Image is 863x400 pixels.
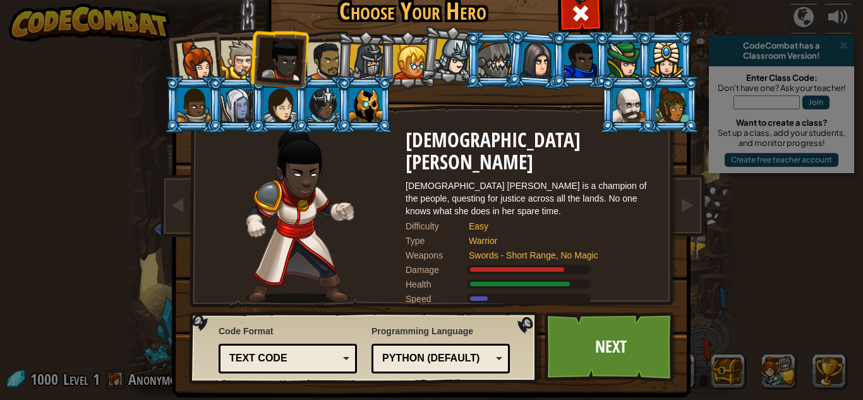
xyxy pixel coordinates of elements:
[406,264,469,276] div: Damage
[545,312,677,382] a: Next
[506,29,567,90] li: Omarn Brewstone
[335,30,395,90] li: Amara Arrowhead
[406,249,469,262] div: Weapons
[219,325,357,337] span: Code Format
[379,31,436,88] li: Miss Hushbaum
[406,278,658,291] div: Gains 140% of listed Warrior armor health.
[189,312,541,384] img: language-selector-background.png
[406,293,658,305] div: Moves at 6 meters per second.
[293,76,350,133] li: Usara Master Wizard
[469,220,646,233] div: Easy
[207,76,264,133] li: Nalfar Cryptor
[406,293,469,305] div: Speed
[371,325,510,337] span: Programming Language
[469,234,646,247] div: Warrior
[250,76,307,133] li: Illia Shieldsmith
[406,179,658,217] div: [DEMOGRAPHIC_DATA] [PERSON_NAME] is a champion of the people, questing for justice across all the...
[406,234,469,247] div: Type
[164,76,221,133] li: Arryn Stonewall
[637,31,694,88] li: Pender Spellbane
[382,351,492,366] div: Python (Default)
[406,130,658,173] h2: [DEMOGRAPHIC_DATA] [PERSON_NAME]
[293,30,351,89] li: Alejandro the Duelist
[248,27,310,88] li: Lady Ida Justheart
[600,76,656,133] li: Okar Stompfoot
[162,28,224,90] li: Captain Anya Weston
[469,249,646,262] div: Swords - Short Range, No Magic
[594,31,651,88] li: Naria of the Leaf
[246,130,354,303] img: champion-pose.png
[643,76,699,133] li: Zana Woodheart
[551,31,608,88] li: Gordon the Stalwart
[419,23,481,87] li: Hattori Hanzō
[465,31,522,88] li: Senick Steelclaw
[207,29,264,87] li: Sir Tharin Thunderfist
[229,351,339,366] div: Text code
[336,76,393,133] li: Ritic the Cold
[406,264,658,276] div: Deals 120% of listed Warrior weapon damage.
[406,220,469,233] div: Difficulty
[406,278,469,291] div: Health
